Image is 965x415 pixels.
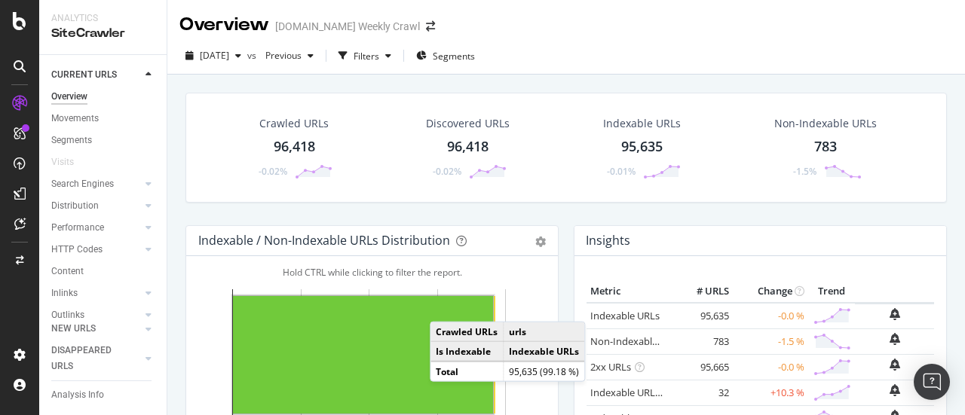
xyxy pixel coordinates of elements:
[51,89,156,105] a: Overview
[51,264,156,279] a: Content
[607,165,636,178] div: -0.01%
[672,303,733,329] td: 95,635
[410,44,481,68] button: Segments
[51,242,103,258] div: HTTP Codes
[433,165,461,178] div: -0.02%
[672,354,733,380] td: 95,665
[447,137,489,157] div: 96,418
[259,44,320,68] button: Previous
[51,176,141,192] a: Search Engines
[890,359,900,371] div: bell-plus
[426,21,435,32] div: arrow-right-arrow-left
[51,198,141,214] a: Distribution
[51,285,78,301] div: Inlinks
[51,12,155,25] div: Analytics
[733,280,808,303] th: Change
[504,341,585,362] td: Indexable URLs
[51,321,96,337] div: NEW URLS
[259,116,329,131] div: Crawled URLs
[426,116,510,131] div: Discovered URLs
[808,280,855,303] th: Trend
[51,285,141,301] a: Inlinks
[51,133,156,148] a: Segments
[332,44,397,68] button: Filters
[51,25,155,42] div: SiteCrawler
[504,322,585,342] td: urls
[590,309,660,322] a: Indexable URLs
[504,362,585,381] td: 95,635 (99.18 %)
[535,236,546,247] div: gear
[179,44,247,68] button: [DATE]
[51,154,74,170] div: Visits
[430,341,504,362] td: Is Indexable
[259,49,302,62] span: Previous
[51,343,141,374] a: DISAPPEARED URLS
[51,387,156,403] a: Analysis Info
[198,233,450,248] div: Indexable / Non-Indexable URLs Distribution
[672,380,733,405] td: 32
[586,230,630,251] h4: Insights
[733,354,808,380] td: -0.0 %
[51,307,84,323] div: Outlinks
[51,111,99,127] div: Movements
[51,242,141,258] a: HTTP Codes
[733,303,808,329] td: -0.0 %
[51,111,156,127] a: Movements
[793,165,816,178] div: -1.5%
[259,165,287,178] div: -0.02%
[914,364,950,400] div: Open Intercom Messenger
[51,343,127,374] div: DISAPPEARED URLS
[890,333,900,345] div: bell-plus
[603,116,681,131] div: Indexable URLs
[51,133,92,148] div: Segments
[590,386,716,399] a: Indexable URLs with Bad H1
[733,328,808,354] td: -1.5 %
[51,154,89,170] a: Visits
[890,308,900,320] div: bell-plus
[247,49,259,62] span: vs
[51,264,84,279] div: Content
[51,67,117,83] div: CURRENT URLS
[179,12,269,38] div: Overview
[587,280,672,303] th: Metric
[274,137,315,157] div: 96,418
[774,116,877,131] div: Non-Indexable URLs
[672,280,733,303] th: # URLS
[433,50,475,63] span: Segments
[275,19,420,34] div: [DOMAIN_NAME] Weekly Crawl
[590,360,631,374] a: 2xx URLs
[354,50,379,63] div: Filters
[430,362,504,381] td: Total
[51,198,99,214] div: Distribution
[51,307,141,323] a: Outlinks
[51,220,104,236] div: Performance
[672,328,733,354] td: 783
[51,220,141,236] a: Performance
[200,49,229,62] span: 2025 Sep. 2nd
[51,321,141,337] a: NEW URLS
[51,67,141,83] a: CURRENT URLS
[814,137,837,157] div: 783
[621,137,663,157] div: 95,635
[51,89,87,105] div: Overview
[51,387,104,403] div: Analysis Info
[733,380,808,405] td: +10.3 %
[590,334,682,348] a: Non-Indexable URLs
[51,176,114,192] div: Search Engines
[430,322,504,342] td: Crawled URLs
[890,384,900,396] div: bell-plus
